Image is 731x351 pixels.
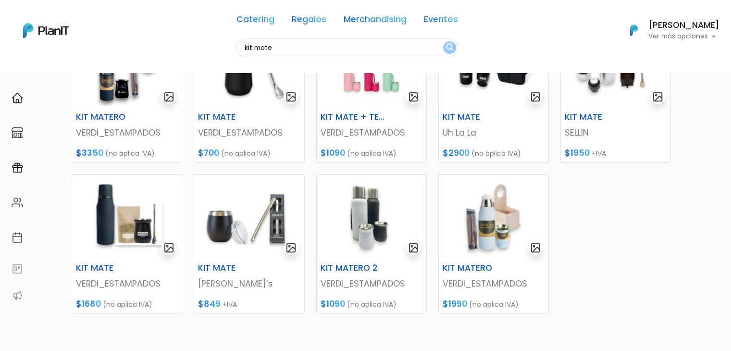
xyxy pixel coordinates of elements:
[437,263,513,273] h6: KIT MATERO
[285,91,297,102] img: gallery-light
[592,149,606,158] span: +IVA
[163,91,174,102] img: gallery-light
[12,263,23,275] img: feedback-78b5a0c8f98aac82b08bfc38622c3050aee476f2c9584af64705fc4e61158814.svg
[438,23,549,163] a: gallery-light KIT MATE Uh La La $2900 (no aplica IVA)
[147,144,163,156] i: insert_emoticon
[648,33,719,40] p: Ver más opciones
[221,149,271,158] span: (no aplica IVA)
[194,174,304,313] a: gallery-light KIT MATE [PERSON_NAME]’s $849 +IVA
[321,147,345,159] span: $1090
[25,67,169,128] div: PLAN IT Ya probaste PlanitGO? Vas a poder automatizarlas acciones de todo el año. Escribinos para...
[192,263,268,273] h6: KIT MATE
[344,15,407,27] a: Merchandising
[50,146,147,156] span: ¡Escríbenos!
[192,112,268,122] h6: KIT MATE
[198,298,221,310] span: $849
[76,277,178,290] p: VERDI_ESTAMPADOS
[347,149,396,158] span: (no aplica IVA)
[443,277,545,290] p: VERDI_ESTAMPADOS
[12,162,23,174] img: campaigns-02234683943229c281be62815700db0a1741e53638e28bf9629b52c665b00959.svg
[149,73,163,88] i: keyboard_arrow_down
[321,277,422,290] p: VERDI_ESTAMPADOS
[72,174,182,313] a: gallery-light KIT MATE VERDI_ESTAMPADOS $1680 (no aplica IVA)
[565,147,590,159] span: $1950
[236,15,274,27] a: Catering
[285,242,297,253] img: gallery-light
[76,147,103,159] span: $3350
[12,127,23,138] img: marketplace-4ceaa7011d94191e9ded77b95e3339b90024bf715f7c57f8cf31f2d8c509eaba.svg
[97,58,116,77] span: J
[443,126,545,139] p: Uh La La
[469,300,519,309] span: (no aplica IVA)
[443,147,470,159] span: $2900
[559,112,635,122] h6: KIT MATE
[194,175,304,259] img: thumb_thumb_image__copia___copia___copia___copia___copia___copia___copia___copia___copia_-Photoro...
[25,58,169,77] div: J
[446,43,453,52] img: search_button-432b6d5273f82d61273b3651a40e1bd1b912527efae98b1b7a1b2c0702e16a8d.svg
[12,197,23,208] img: people-662611757002400ad9ed0e3c099ab2801c6687ba6c219adb57efc949bc21e19d.svg
[424,15,458,27] a: Eventos
[23,23,69,38] img: PlanIt Logo
[105,149,155,158] span: (no aplica IVA)
[321,126,422,139] p: VERDI_ESTAMPADOS
[316,23,427,163] a: gallery-light KIT MATE + TERMO VERDI_ESTAMPADOS $1090 (no aplica IVA)
[618,18,719,43] button: PlanIt Logo [PERSON_NAME] Ver más opciones
[292,15,326,27] a: Regalos
[70,112,146,122] h6: KIT MATERO
[408,242,419,253] img: gallery-light
[471,149,521,158] span: (no aplica IVA)
[103,300,152,309] span: (no aplica IVA)
[198,126,300,139] p: VERDI_ESTAMPADOS
[198,147,219,159] span: $700
[76,126,178,139] p: VERDI_ESTAMPADOS
[439,175,548,259] img: thumb_2000___2000-Photoroom_-_2025-07-01T113819.306.jpg
[347,300,396,309] span: (no aplica IVA)
[315,263,391,273] h6: KIT MATERO 2
[223,300,237,309] span: +IVA
[34,88,161,120] p: Ya probaste PlanitGO? Vas a poder automatizarlas acciones de todo el año. Escribinos para saber más!
[648,21,719,30] h6: [PERSON_NAME]
[316,174,427,313] a: gallery-light KIT MATERO 2 VERDI_ESTAMPADOS $1090 (no aplica IVA)
[198,277,300,290] p: [PERSON_NAME]’s
[560,23,671,163] a: gallery-light KIT MATE SELLIN $1950 +IVA
[408,91,419,102] img: gallery-light
[76,298,101,310] span: $1680
[34,78,62,86] strong: PLAN IT
[530,242,541,253] img: gallery-light
[72,23,182,163] a: gallery-light KIT MATERO VERDI_ESTAMPADOS $3350 (no aplica IVA)
[12,232,23,243] img: calendar-87d922413cdce8b2cf7b7f5f62616a5cf9e4887200fb71536465627b3292af00.svg
[70,263,146,273] h6: KIT MATE
[163,242,174,253] img: gallery-light
[163,144,183,156] i: send
[652,91,663,102] img: gallery-light
[236,38,458,57] input: Buscá regalos, desayunos, y más
[194,23,304,163] a: gallery-light KIT MATE VERDI_ESTAMPADOS $700 (no aplica IVA)
[565,126,667,139] p: SELLIN
[87,48,106,67] img: user_d58e13f531133c46cb30575f4d864daf.jpeg
[315,112,391,122] h6: KIT MATE + TERMO
[72,175,182,259] img: thumb_Captura_de_pantalla_2025-08-28_123153.png
[12,290,23,301] img: partners-52edf745621dab592f3b2c58e3bca9d71375a7ef29c3b500c9f145b62cc070d4.svg
[317,175,426,259] img: thumb_3852134B-B33B-48DE-AD66-139F22FDAB68.jpeg
[443,298,467,310] span: $1990
[438,174,549,313] a: gallery-light KIT MATERO VERDI_ESTAMPADOS $1990 (no aplica IVA)
[321,298,345,310] span: $1090
[77,58,97,77] img: user_04fe99587a33b9844688ac17b531be2b.png
[530,91,541,102] img: gallery-light
[437,112,513,122] h6: KIT MATE
[12,92,23,104] img: home-e721727adea9d79c4d83392d1f703f7f8bce08238fde08b1acbfd93340b81755.svg
[623,20,644,41] img: PlanIt Logo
